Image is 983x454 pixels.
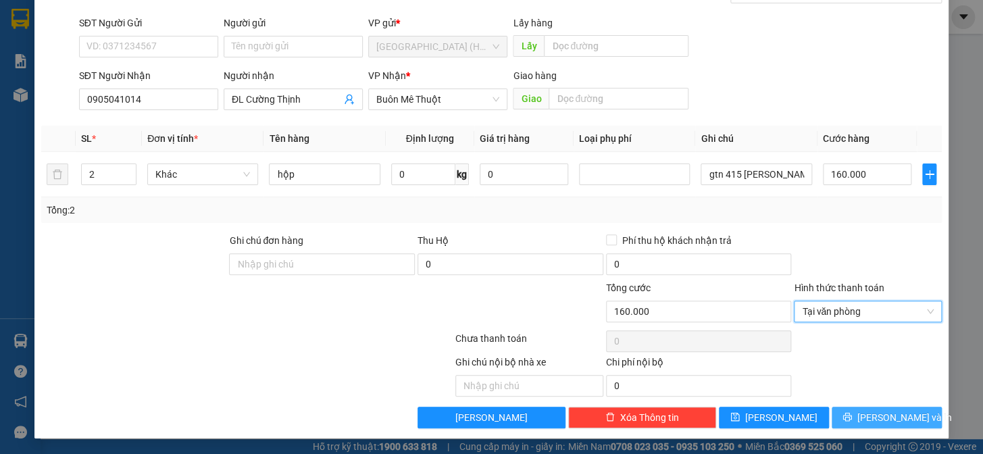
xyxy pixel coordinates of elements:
div: Tổng: 2 [47,203,380,218]
span: [PERSON_NAME] và In [857,410,952,425]
span: VP Nhận [368,70,406,81]
span: [PERSON_NAME] [455,410,528,425]
input: Dọc đường [549,88,688,109]
div: Ghi chú nội bộ nhà xe [455,355,603,375]
input: Ghi Chú [701,163,811,185]
span: Tổng cước [606,282,651,293]
button: plus [922,163,936,185]
span: delete [605,412,615,423]
input: 0 [480,163,568,185]
input: Ghi chú đơn hàng [229,253,415,275]
span: plus [923,169,936,180]
button: deleteXóa Thông tin [568,407,716,428]
span: user-add [344,94,355,105]
span: save [730,412,740,423]
span: Lấy [513,35,544,57]
span: Tên hàng [269,133,309,144]
span: Lấy hàng [513,18,552,28]
label: Ghi chú đơn hàng [229,235,303,246]
div: Người gửi [224,16,363,30]
span: Cước hàng [823,133,869,144]
span: Phí thu hộ khách nhận trả [617,233,737,248]
div: SĐT Người Nhận [79,68,218,83]
div: Chưa thanh toán [454,331,605,355]
th: Ghi chú [695,126,817,152]
div: Chi phí nội bộ [606,355,792,375]
button: save[PERSON_NAME] [719,407,829,428]
span: kg [455,163,469,185]
input: VD: Bàn, Ghế [269,163,380,185]
div: VP gửi [368,16,507,30]
span: Buôn Mê Thuột [376,89,499,109]
button: delete [47,163,68,185]
span: Định lượng [406,133,454,144]
span: Đà Nẵng (Hàng) [376,36,499,57]
label: Hình thức thanh toán [794,282,884,293]
span: Giá trị hàng [480,133,530,144]
input: Dọc đường [544,35,688,57]
span: Thu Hộ [418,235,449,246]
div: Người nhận [224,68,363,83]
span: Giao hàng [513,70,556,81]
span: Đơn vị tính [147,133,198,144]
span: Xóa Thông tin [620,410,679,425]
span: Khác [155,164,250,184]
button: printer[PERSON_NAME] và In [832,407,942,428]
div: SĐT Người Gửi [79,16,218,30]
span: Giao [513,88,549,109]
input: Nhập ghi chú [455,375,603,397]
span: Tại văn phòng [802,301,934,322]
span: [PERSON_NAME] [745,410,817,425]
span: SL [81,133,92,144]
span: printer [842,412,852,423]
button: [PERSON_NAME] [418,407,565,428]
th: Loại phụ phí [574,126,695,152]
